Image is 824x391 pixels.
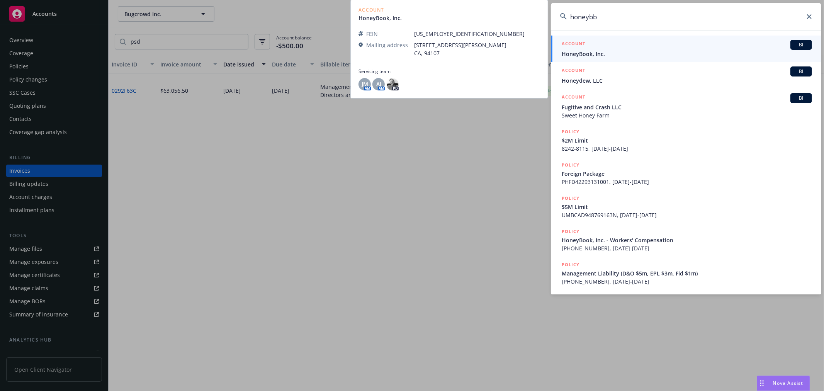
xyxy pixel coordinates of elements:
a: POLICYHoneyBook, Inc. - Workers' Compensation[PHONE_NUMBER], [DATE]-[DATE] [551,223,821,257]
h5: ACCOUNT [562,40,585,49]
span: [PHONE_NUMBER], [DATE]-[DATE] [562,277,812,286]
span: UMBCAD948769163N, [DATE]-[DATE] [562,211,812,219]
span: Fugitive and Crash LLC [562,103,812,111]
span: BI [793,41,809,48]
a: POLICY$2M Limit8242-8115, [DATE]-[DATE] [551,124,821,157]
a: POLICYForeign PackagePHFD42293131001, [DATE]-[DATE] [551,157,821,190]
h5: POLICY [562,228,579,235]
a: ACCOUNTBIHoneyBook, Inc. [551,36,821,62]
h5: POLICY [562,194,579,202]
h5: ACCOUNT [562,66,585,76]
h5: POLICY [562,128,579,136]
a: POLICY$5M LimitUMBCAD948769163N, [DATE]-[DATE] [551,190,821,223]
span: Honeydew, LLC [562,76,812,85]
span: 8242-8115, [DATE]-[DATE] [562,144,812,153]
span: $2M Limit [562,136,812,144]
span: Management Liability (D&O $5m, EPL $3m, Fid $1m) [562,269,812,277]
h5: POLICY [562,261,579,269]
button: Nova Assist [757,376,810,391]
span: BI [793,68,809,75]
a: ACCOUNTBIHoneydew, LLC [551,62,821,89]
h5: ACCOUNT [562,93,585,102]
span: Nova Assist [773,380,804,386]
span: BI [793,95,809,102]
h5: POLICY [562,161,579,169]
span: $5M Limit [562,203,812,211]
div: Drag to move [757,376,767,391]
span: PHFD42293131001, [DATE]-[DATE] [562,178,812,186]
span: Sweet Honey Farm [562,111,812,119]
a: ACCOUNTBIFugitive and Crash LLCSweet Honey Farm [551,89,821,124]
span: HoneyBook, Inc. - Workers' Compensation [562,236,812,244]
span: [PHONE_NUMBER], [DATE]-[DATE] [562,244,812,252]
input: Search... [551,3,821,31]
a: POLICYManagement Liability (D&O $5m, EPL $3m, Fid $1m)[PHONE_NUMBER], [DATE]-[DATE] [551,257,821,290]
span: HoneyBook, Inc. [562,50,812,58]
span: Foreign Package [562,170,812,178]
